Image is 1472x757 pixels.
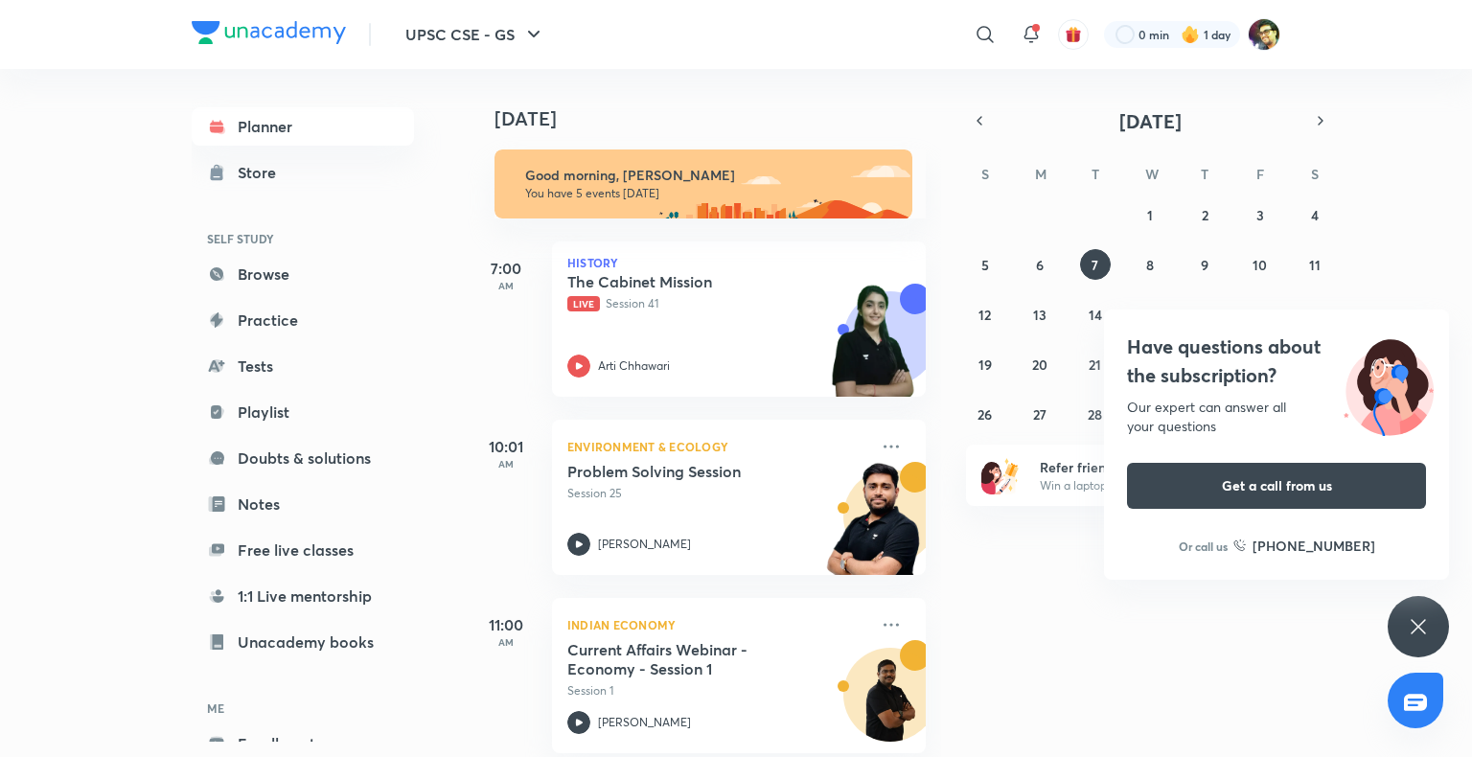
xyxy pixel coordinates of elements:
[981,256,989,274] abbr: October 5, 2025
[1119,108,1182,134] span: [DATE]
[192,21,346,44] img: Company Logo
[844,658,936,750] img: Avatar
[1299,249,1330,280] button: October 11, 2025
[598,714,691,731] p: [PERSON_NAME]
[1089,306,1102,324] abbr: October 14, 2025
[567,485,868,502] p: Session 25
[525,167,895,184] h6: Good morning, [PERSON_NAME]
[1036,256,1044,274] abbr: October 6, 2025
[567,272,806,291] h5: The Cabinet Mission
[1040,457,1276,477] h6: Refer friends
[1299,299,1330,330] button: October 18, 2025
[1179,538,1228,555] p: Or call us
[1311,165,1319,183] abbr: Saturday
[1145,165,1159,183] abbr: Wednesday
[567,435,868,458] p: Environment & Ecology
[192,107,414,146] a: Planner
[567,295,868,312] p: Session 41
[394,15,557,54] button: UPSC CSE - GS
[993,107,1307,134] button: [DATE]
[820,462,926,594] img: unacademy
[1311,206,1319,224] abbr: October 4, 2025
[1065,26,1082,43] img: avatar
[1253,256,1267,274] abbr: October 10, 2025
[1080,399,1111,429] button: October 28, 2025
[192,153,414,192] a: Store
[1127,463,1426,509] button: Get a call from us
[1146,256,1154,274] abbr: October 8, 2025
[1245,299,1276,330] button: October 17, 2025
[1135,299,1165,330] button: October 15, 2025
[978,306,991,324] abbr: October 12, 2025
[1092,256,1098,274] abbr: October 7, 2025
[1033,306,1046,324] abbr: October 13, 2025
[1143,306,1157,324] abbr: October 15, 2025
[192,255,414,293] a: Browse
[1080,299,1111,330] button: October 14, 2025
[1080,249,1111,280] button: October 7, 2025
[192,222,414,255] h6: SELF STUDY
[192,347,414,385] a: Tests
[192,692,414,724] h6: ME
[1201,256,1208,274] abbr: October 9, 2025
[1309,256,1321,274] abbr: October 11, 2025
[1328,333,1449,436] img: ttu_illustration_new.svg
[1308,306,1322,324] abbr: October 18, 2025
[567,257,910,268] p: History
[1033,405,1046,424] abbr: October 27, 2025
[1256,165,1264,183] abbr: Friday
[1189,299,1220,330] button: October 16, 2025
[1256,206,1264,224] abbr: October 3, 2025
[1089,356,1101,374] abbr: October 21, 2025
[525,186,895,201] p: You have 5 events [DATE]
[192,21,346,49] a: Company Logo
[567,640,806,678] h5: Current Affairs Webinar - Economy - Session 1
[192,393,414,431] a: Playlist
[567,462,806,481] h5: Problem Solving Session
[1040,477,1276,494] p: Win a laptop, vouchers & more
[970,249,1000,280] button: October 5, 2025
[970,299,1000,330] button: October 12, 2025
[192,577,414,615] a: 1:1 Live mentorship
[1024,299,1055,330] button: October 13, 2025
[1024,349,1055,379] button: October 20, 2025
[1088,405,1102,424] abbr: October 28, 2025
[468,458,544,470] p: AM
[567,613,868,636] p: Indian Economy
[970,399,1000,429] button: October 26, 2025
[1181,25,1200,44] img: streak
[1245,199,1276,230] button: October 3, 2025
[970,349,1000,379] button: October 19, 2025
[1135,199,1165,230] button: October 1, 2025
[238,161,287,184] div: Store
[192,623,414,661] a: Unacademy books
[192,301,414,339] a: Practice
[1024,249,1055,280] button: October 6, 2025
[468,257,544,280] h5: 7:00
[1253,306,1266,324] abbr: October 17, 2025
[468,613,544,636] h5: 11:00
[978,356,992,374] abbr: October 19, 2025
[1080,349,1111,379] button: October 21, 2025
[468,435,544,458] h5: 10:01
[192,531,414,569] a: Free live classes
[494,107,945,130] h4: [DATE]
[1253,536,1375,556] h6: [PHONE_NUMBER]
[1233,536,1375,556] a: [PHONE_NUMBER]
[1189,199,1220,230] button: October 2, 2025
[1127,398,1426,436] div: Our expert can answer all your questions
[1299,199,1330,230] button: October 4, 2025
[1035,165,1046,183] abbr: Monday
[1135,249,1165,280] button: October 8, 2025
[598,357,670,375] p: Arti Chhawari
[468,280,544,291] p: AM
[494,149,912,218] img: morning
[598,536,691,553] p: [PERSON_NAME]
[1245,249,1276,280] button: October 10, 2025
[1201,165,1208,183] abbr: Thursday
[1092,165,1099,183] abbr: Tuesday
[1198,306,1211,324] abbr: October 16, 2025
[1202,206,1208,224] abbr: October 2, 2025
[981,165,989,183] abbr: Sunday
[468,636,544,648] p: AM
